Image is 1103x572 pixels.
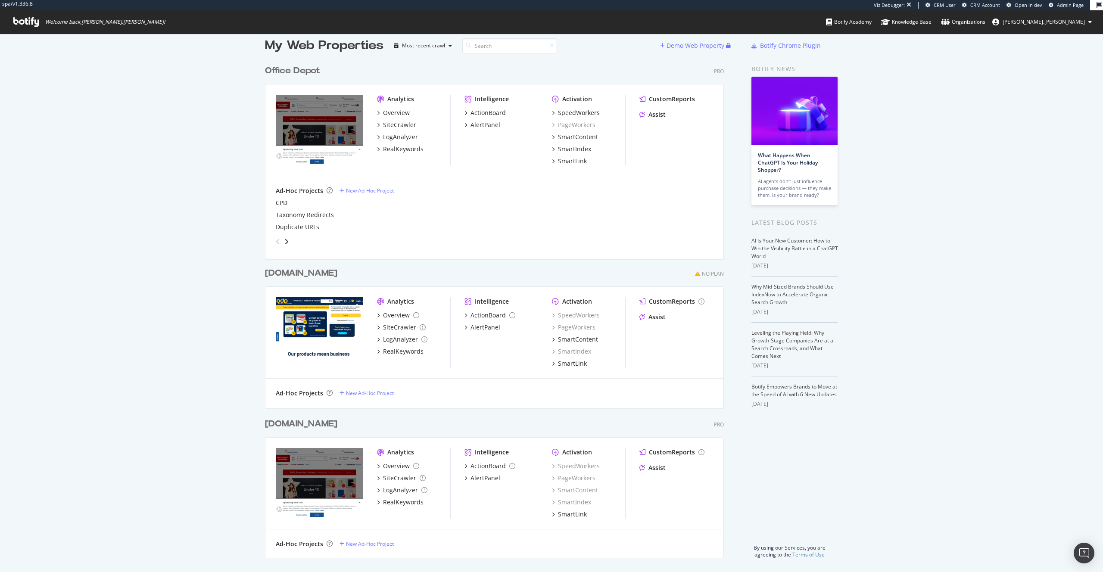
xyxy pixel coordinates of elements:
a: SmartIndex [552,145,591,153]
div: LogAnalyzer [383,335,418,344]
div: CustomReports [649,297,695,306]
div: Botify Chrome Plugin [760,41,821,50]
a: SmartLink [552,510,587,519]
a: Leveling the Playing Field: Why Growth-Stage Companies Are at a Search Crossroads, and What Comes... [751,329,833,360]
div: Botify Academy [826,18,872,26]
a: New Ad-Hoc Project [340,540,394,547]
div: Knowledge Base [881,18,932,26]
div: angle-left [272,235,284,249]
a: AlertPanel [464,323,500,332]
a: ActionBoard [464,462,515,470]
span: emerson.prager [1003,18,1085,25]
div: Analytics [387,297,414,306]
a: Overview [377,462,419,470]
div: Ad-Hoc Projects [276,187,323,195]
button: Demo Web Property [660,39,726,53]
img: www.officedepotsecondary.com [276,448,363,518]
div: SmartContent [552,486,598,494]
a: [DOMAIN_NAME] [265,267,341,280]
div: New Ad-Hoc Project [346,540,394,547]
div: No Plan [702,270,724,277]
a: RealKeywords [377,347,424,356]
a: SmartLink [552,157,587,165]
div: SpeedWorkers [558,109,600,117]
div: ActionBoard [470,462,506,470]
a: ActionBoard [464,109,506,117]
a: PageWorkers [552,474,595,482]
input: Search [462,38,557,53]
div: CustomReports [649,95,695,103]
a: Knowledge Base [881,10,932,34]
div: [DATE] [751,308,838,316]
div: New Ad-Hoc Project [346,389,394,397]
div: Intelligence [475,448,509,457]
div: Open Intercom Messenger [1074,543,1094,563]
a: New Ad-Hoc Project [340,389,394,397]
div: SmartIndex [558,145,591,153]
div: RealKeywords [383,498,424,507]
span: Welcome back, [PERSON_NAME].[PERSON_NAME] ! [45,19,165,25]
div: Intelligence [475,297,509,306]
a: Demo Web Property [660,42,726,49]
span: CRM Account [970,2,1000,8]
a: [DOMAIN_NAME] [265,418,341,430]
div: Overview [383,462,410,470]
div: grid [265,54,731,558]
div: Office Depot [265,65,320,77]
a: Overview [377,311,419,320]
span: Admin Page [1057,2,1084,8]
div: PageWorkers [552,323,595,332]
a: SmartLink [552,359,587,368]
a: SpeedWorkers [552,109,600,117]
div: [DOMAIN_NAME] [265,418,337,430]
a: CustomReports [639,297,704,306]
div: Activation [562,448,592,457]
div: Ad-Hoc Projects [276,389,323,398]
div: ActionBoard [470,109,506,117]
a: RealKeywords [377,498,424,507]
div: SmartIndex [552,498,591,507]
div: SmartContent [558,335,598,344]
a: CustomReports [639,448,704,457]
a: Admin Page [1049,2,1084,9]
div: Demo Web Property [667,41,724,50]
a: Organizations [941,10,985,34]
div: Intelligence [475,95,509,103]
div: RealKeywords [383,347,424,356]
a: CPD [276,199,287,207]
a: ActionBoard [464,311,515,320]
div: SmartLink [558,359,587,368]
div: SmartIndex [552,347,591,356]
div: Viz Debugger: [874,2,905,9]
div: My Web Properties [265,37,383,54]
a: New Ad-Hoc Project [340,187,394,194]
a: LogAnalyzer [377,335,427,344]
div: Ad-Hoc Projects [276,540,323,548]
a: SpeedWorkers [552,311,600,320]
div: [DATE] [751,362,838,370]
div: Overview [383,109,410,117]
a: Office Depot [265,65,324,77]
img: www.officedepot2.com [276,297,363,367]
div: Pro [714,68,724,75]
div: Assist [648,463,666,472]
a: Botify Chrome Plugin [751,41,821,50]
div: SiteCrawler [383,323,416,332]
a: SmartContent [552,335,598,344]
div: angle-right [284,237,290,246]
a: LogAnalyzer [377,133,418,141]
div: AlertPanel [470,474,500,482]
a: CustomReports [639,95,695,103]
a: LogAnalyzer [377,486,427,494]
span: CRM User [934,2,956,8]
a: Overview [377,109,410,117]
div: AlertPanel [470,121,500,129]
img: www.officedepot.com [276,95,363,165]
a: AI Is Your New Customer: How to Win the Visibility Battle in a ChatGPT World [751,237,838,260]
div: [DOMAIN_NAME] [265,267,337,280]
div: SmartLink [558,157,587,165]
div: AI agents don’t just influence purchase decisions — they make them. Is your brand ready? [758,178,831,199]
